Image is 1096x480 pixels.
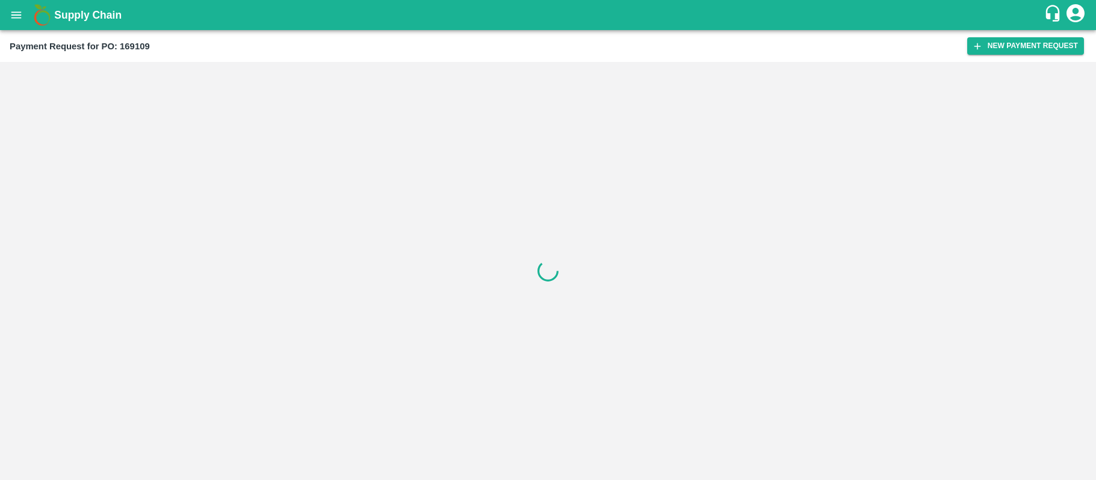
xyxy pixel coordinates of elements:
[54,9,122,21] b: Supply Chain
[30,3,54,27] img: logo
[54,7,1044,23] a: Supply Chain
[10,42,150,51] b: Payment Request for PO: 169109
[1065,2,1086,28] div: account of current user
[2,1,30,29] button: open drawer
[967,37,1084,55] button: New Payment Request
[1044,4,1065,26] div: customer-support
